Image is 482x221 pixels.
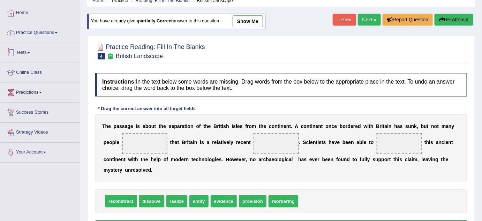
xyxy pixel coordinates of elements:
[204,123,205,129] b: t
[368,123,369,129] b: i
[104,140,107,145] b: p
[160,123,164,129] b: h
[178,157,181,162] b: d
[406,123,408,129] b: s
[0,3,80,21] a: Home
[298,157,301,162] b: h
[411,123,414,129] b: n
[209,157,212,162] b: o
[180,123,182,129] b: r
[312,123,316,129] b: n
[217,140,218,145] b: l
[318,123,322,129] b: n
[87,14,265,29] div: You have already given answer to this question
[307,123,310,129] b: n
[0,123,80,140] a: Strategy Videos
[112,140,115,145] b: p
[315,157,318,162] b: e
[342,140,346,145] b: b
[0,83,80,100] a: Predictions
[279,123,281,129] b: i
[172,123,174,129] b: e
[175,157,178,162] b: o
[177,123,180,129] b: a
[317,140,319,145] b: i
[102,123,105,129] b: T
[380,123,382,129] b: r
[115,157,118,162] b: n
[310,123,311,129] b: t
[229,157,232,162] b: o
[264,123,266,129] b: e
[208,123,211,129] b: e
[250,157,253,162] b: n
[351,140,354,145] b: n
[227,140,229,145] b: e
[329,123,332,129] b: n
[355,123,358,129] b: e
[313,140,316,145] b: n
[175,140,178,145] b: a
[122,133,167,154] span: Drop target
[429,140,431,145] b: i
[190,140,193,145] b: a
[338,157,341,162] b: o
[357,140,360,145] b: a
[200,140,201,145] b: i
[285,157,286,162] b: i
[154,157,157,162] b: e
[318,157,319,162] b: r
[124,157,126,162] b: t
[224,140,227,145] b: v
[171,157,175,162] b: m
[252,123,256,129] b: m
[142,157,145,162] b: h
[190,123,194,129] b: n
[102,79,136,85] b: Instructions:
[216,157,219,162] b: e
[116,123,119,129] b: a
[184,123,186,129] b: t
[397,123,400,129] b: a
[236,140,238,145] b: r
[223,140,224,145] b: i
[279,157,282,162] b: o
[261,157,263,162] b: r
[346,123,347,129] b: r
[0,103,80,120] a: Success Stories
[311,123,312,129] b: i
[135,157,138,162] b: h
[193,157,196,162] b: e
[205,157,208,162] b: o
[259,123,261,129] b: t
[174,123,177,129] b: p
[400,123,403,129] b: s
[222,157,223,162] b: .
[452,123,454,129] b: y
[186,123,188,129] b: i
[215,157,216,162] b: i
[332,140,334,145] b: a
[115,140,116,145] b: l
[344,157,347,162] b: n
[331,157,334,162] b: n
[143,123,145,129] b: a
[358,123,361,129] b: d
[109,157,112,162] b: n
[306,140,309,145] b: c
[232,157,236,162] b: w
[325,157,328,162] b: e
[0,23,80,41] a: Practice Questions
[233,15,263,27] a: show me
[233,123,236,129] b: s
[229,140,231,145] b: l
[0,143,80,160] a: Your Account
[337,140,340,145] b: e
[434,123,437,129] b: o
[221,140,223,145] b: t
[136,123,137,129] b: i
[116,140,119,145] b: e
[243,140,246,145] b: e
[109,140,112,145] b: o
[134,157,135,162] b: t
